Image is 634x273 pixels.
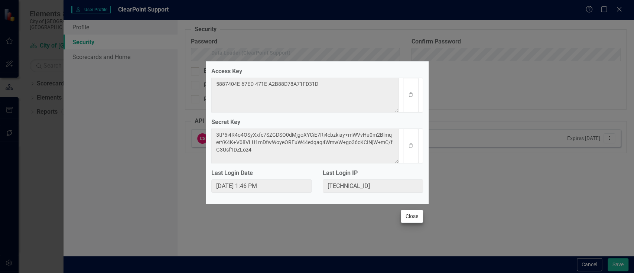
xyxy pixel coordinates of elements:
textarea: 5887404E-67ED-471E-A2B88D78A71FD31D [211,78,399,113]
div: Data Loader (ClearPoint Support) [211,50,290,56]
button: Close [401,210,423,223]
textarea: 3tP5i4R4o4OSyXxfe7SZGDSO0dMjgoXYCiE7Ri4cbzkiay+mWVvHu0m2BlmqerYK4K+V08VLU1mDfwWoyeOREuW44edqaq4Wm... [211,129,399,163]
label: Access Key [211,67,423,76]
label: Last Login Date [211,169,312,178]
label: Secret Key [211,118,423,127]
label: Last Login IP [323,169,423,178]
